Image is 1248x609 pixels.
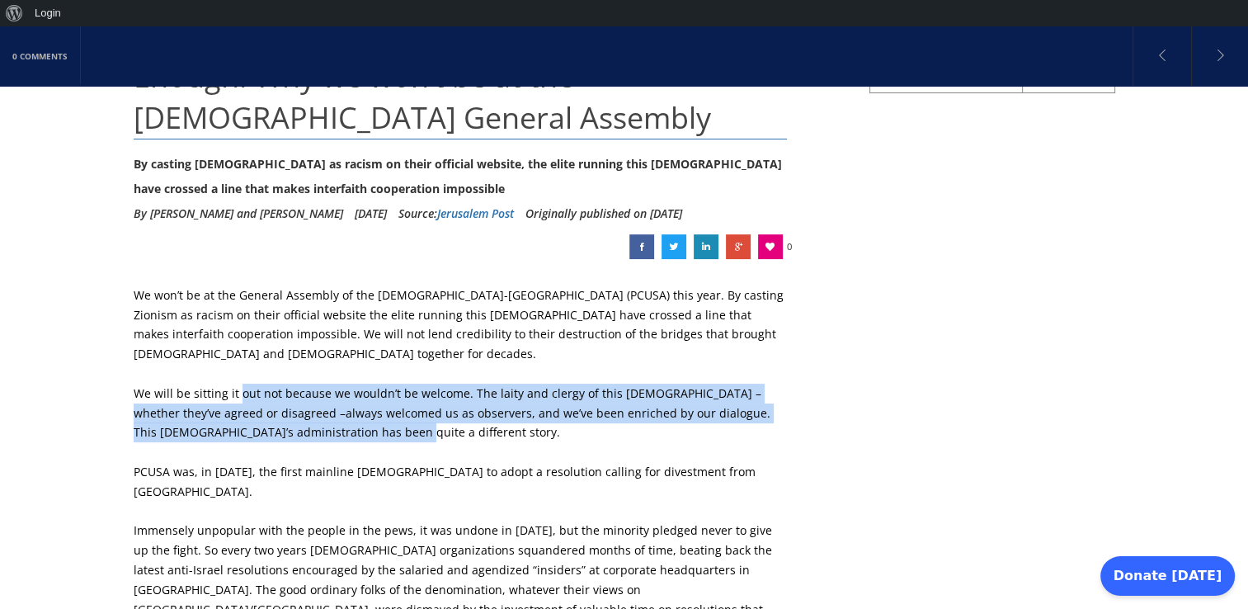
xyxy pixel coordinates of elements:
[525,201,682,226] li: Originally published on [DATE]
[629,234,654,259] a: Enough! Why we won’t be at the Presbyterian General Assembly
[726,234,751,259] a: Enough! Why we won’t be at the Presbyterian General Assembly
[398,201,514,226] div: Source:
[134,152,788,201] div: By casting [DEMOGRAPHIC_DATA] as racism on their official website, the elite running this [DEMOGR...
[787,234,792,259] span: 0
[134,385,770,441] span: We will be sitting it out not because we wouldn’t be welcome. The laity and clergy of this [DEMOG...
[134,287,784,361] span: We won’t be at the General Assembly of the [DEMOGRAPHIC_DATA]-[GEOGRAPHIC_DATA] (PCUSA) this year...
[662,234,686,259] a: Enough! Why we won’t be at the Presbyterian General Assembly
[134,201,343,226] li: By [PERSON_NAME] and [PERSON_NAME]
[437,205,514,221] a: Jerusalem Post
[134,464,756,499] span: PCUSA was, in [DATE], the first mainline [DEMOGRAPHIC_DATA] to adopt a resolution calling for div...
[355,201,387,226] li: [DATE]
[134,56,711,138] span: Enough! Why we won’t be at the [DEMOGRAPHIC_DATA] General Assembly
[694,234,718,259] a: Enough! Why we won’t be at the Presbyterian General Assembly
